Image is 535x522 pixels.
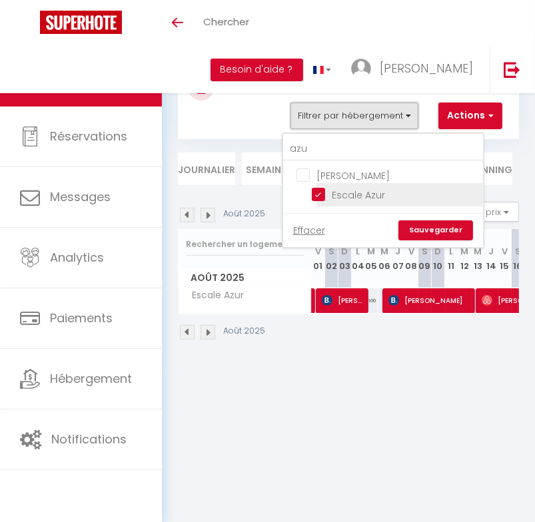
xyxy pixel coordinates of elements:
[211,59,303,81] button: Besoin d'aide ?
[242,152,290,185] li: Semaine
[328,245,334,258] abbr: S
[325,229,338,288] th: 02
[293,223,325,238] a: Effacer
[405,229,418,288] th: 08
[435,245,442,258] abbr: D
[438,103,502,129] button: Actions
[352,229,365,288] th: 04
[450,245,454,258] abbr: L
[365,288,378,313] div: 100
[396,245,401,258] abbr: J
[474,245,482,258] abbr: M
[398,220,473,240] a: Sauvegarder
[498,229,512,288] th: 15
[392,229,405,288] th: 07
[489,245,494,258] abbr: J
[290,103,418,129] button: Filtrer par hébergement
[515,245,521,258] abbr: S
[461,245,469,258] abbr: M
[342,245,348,258] abbr: D
[356,245,360,258] abbr: L
[378,229,392,288] th: 06
[322,288,366,313] span: [PERSON_NAME]
[223,325,265,338] p: Août 2025
[315,245,321,258] abbr: V
[50,249,104,266] span: Analytics
[464,152,513,185] li: Planning
[50,310,113,326] span: Paiements
[472,229,485,288] th: 13
[351,59,371,79] img: ...
[341,47,490,93] a: ... [PERSON_NAME]
[485,229,498,288] th: 14
[502,245,508,258] abbr: V
[432,229,445,288] th: 10
[40,11,122,34] img: Super Booking
[178,152,235,185] li: Journalier
[418,229,432,288] th: 09
[181,288,248,303] span: Escale Azur
[50,188,111,205] span: Messages
[50,370,132,387] span: Hébergement
[380,60,473,77] span: [PERSON_NAME]
[445,229,458,288] th: 11
[283,137,483,161] input: Rechercher un logement...
[388,288,473,313] span: [PERSON_NAME]
[186,232,304,256] input: Rechercher un logement...
[338,229,352,288] th: 03
[365,229,378,288] th: 05
[203,15,249,29] span: Chercher
[179,268,311,288] span: Août 2025
[50,128,127,144] span: Réservations
[458,229,472,288] th: 12
[408,245,414,258] abbr: V
[223,208,265,220] p: Août 2025
[512,229,525,288] th: 16
[504,61,520,78] img: logout
[312,229,325,288] th: 01
[51,431,127,447] span: Notifications
[368,245,376,258] abbr: M
[282,132,484,248] div: Filtrer par hébergement
[381,245,389,258] abbr: M
[11,5,51,45] button: Ouvrir le widget de chat LiveChat
[422,245,428,258] abbr: S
